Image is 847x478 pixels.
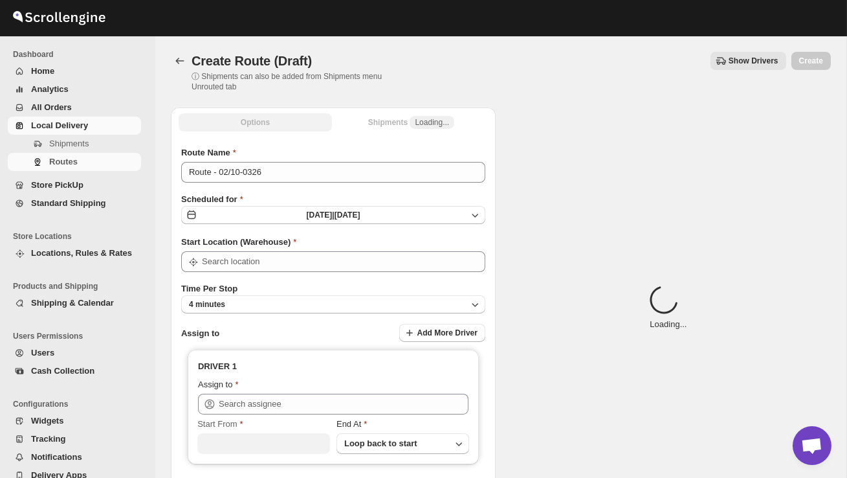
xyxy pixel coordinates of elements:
span: Store PickUp [31,180,83,190]
button: Users [8,344,141,362]
p: ⓘ Shipments can also be added from Shipments menu Unrouted tab [192,71,402,92]
div: End At [336,418,469,431]
span: Create Route (Draft) [192,54,312,68]
button: All Route Options [179,113,332,131]
button: Shipping & Calendar [8,294,141,312]
span: Products and Shipping [13,281,146,291]
button: Tracking [8,430,141,448]
span: Configurations [13,399,146,409]
input: Search location [202,251,485,272]
span: Loading... [415,117,449,128]
button: Notifications [8,448,141,466]
span: Users Permissions [13,331,146,341]
button: Add More Driver [399,324,485,342]
span: Widgets [31,416,63,426]
button: Show Drivers [710,52,786,70]
button: Widgets [8,412,141,430]
span: Routes [49,157,78,166]
span: Notifications [31,452,82,462]
span: Time Per Stop [181,284,237,293]
input: Search assignee [219,394,468,415]
button: Home [8,62,141,80]
input: Eg: Bengaluru Route [181,162,485,183]
div: Loading... [650,286,687,331]
span: [DATE] [335,211,360,220]
div: Shipments [368,116,454,129]
span: Options [241,117,270,128]
button: Loop back to start [336,433,469,454]
span: Users [31,348,54,358]
div: Open chat [793,426,831,465]
button: [DATE]|[DATE] [181,206,485,224]
span: Start From [197,419,237,429]
span: Add More Driver [417,328,478,338]
span: Shipping & Calendar [31,298,114,308]
button: Shipments [8,135,141,153]
h3: DRIVER 1 [198,360,468,373]
span: Home [31,66,54,76]
span: Local Delivery [31,120,88,130]
span: Shipments [49,139,89,148]
button: All Orders [8,98,141,117]
button: Locations, Rules & Rates [8,244,141,262]
div: Assign to [198,378,232,391]
button: Analytics [8,80,141,98]
span: Standard Shipping [31,198,106,208]
button: Routes [171,52,189,70]
span: 4 minutes [189,299,225,310]
button: Cash Collection [8,362,141,380]
span: Dashboard [13,49,146,60]
span: [DATE] | [307,211,335,220]
span: Analytics [31,84,69,94]
button: 4 minutes [181,295,485,313]
span: Assign to [181,328,219,338]
span: Start Location (Warehouse) [181,237,291,247]
span: Tracking [31,434,65,444]
span: All Orders [31,102,72,112]
span: Show Drivers [729,56,778,66]
button: Selected Shipments [335,113,488,131]
span: Locations, Rules & Rates [31,248,132,258]
span: Cash Collection [31,366,94,376]
span: Route Name [181,148,230,157]
button: Routes [8,153,141,171]
span: Store Locations [13,231,146,242]
span: Scheduled for [181,194,237,204]
span: Loop back to start [344,438,417,448]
